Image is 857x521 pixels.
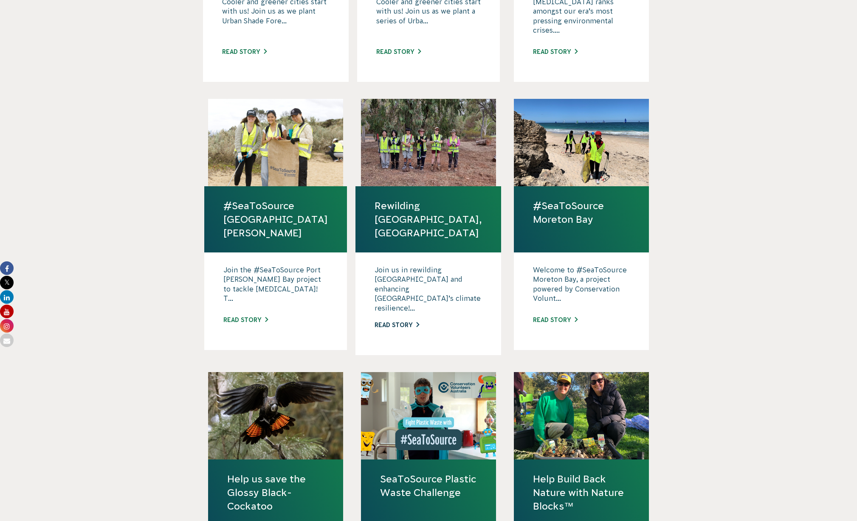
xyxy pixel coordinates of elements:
[227,472,324,513] a: Help us save the Glossy Black-Cockatoo
[375,199,482,240] a: Rewilding [GEOGRAPHIC_DATA], [GEOGRAPHIC_DATA]
[533,48,578,55] a: Read story
[533,472,630,513] a: Help Build Back Nature with Nature Blocks™
[223,199,328,240] a: #SeaToSource [GEOGRAPHIC_DATA][PERSON_NAME]
[376,48,421,55] a: Read story
[375,322,419,328] a: Read story
[533,199,630,226] a: #SeaToSource Moreton Bay
[222,48,267,55] a: Read story
[533,265,630,308] p: Welcome to #SeaToSource Moreton Bay, a project powered by Conservation Volunt...
[223,317,268,323] a: Read story
[380,472,477,499] a: SeaToSource Plastic Waste Challenge
[223,265,328,308] p: Join the #SeaToSource Port [PERSON_NAME] Bay project to tackle [MEDICAL_DATA]! T...
[533,317,578,323] a: Read story
[375,265,482,313] p: Join us in rewilding [GEOGRAPHIC_DATA] and enhancing [GEOGRAPHIC_DATA]’s climate resilience!...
